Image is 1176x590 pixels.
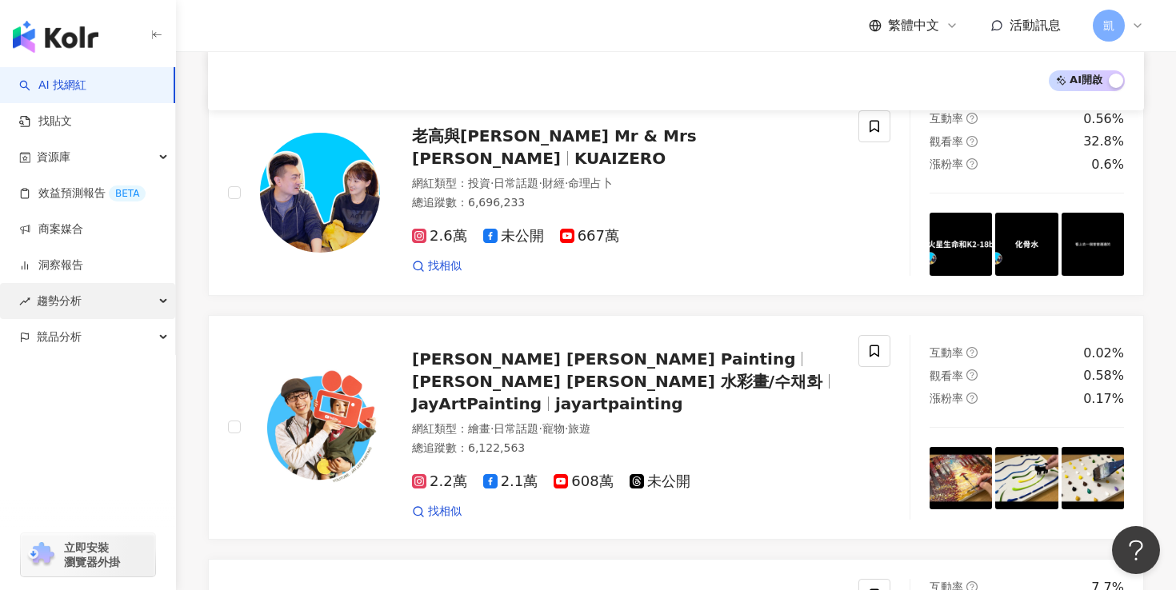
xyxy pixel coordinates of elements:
[37,139,70,175] span: 資源庫
[542,422,565,435] span: 寵物
[930,346,963,359] span: 互動率
[19,185,146,201] a: 效益預測報告BETA
[468,422,490,435] span: 繪畫
[995,447,1058,509] img: post-image
[966,136,978,147] span: question-circle
[930,135,963,148] span: 觀看率
[412,394,542,413] span: JayArtPainting
[37,319,82,355] span: 競品分析
[483,228,544,245] span: 未公開
[555,394,683,413] span: jayartpainting
[630,473,690,490] span: 未公開
[412,421,839,437] div: 網紅類型 ：
[888,17,939,34] span: 繁體中文
[574,149,666,168] span: KUAIZERO
[490,422,494,435] span: ·
[568,177,613,189] span: 命理占卜
[1083,133,1124,150] div: 32.8%
[21,533,155,576] a: chrome extension立即安裝 瀏覽器外掛
[494,422,538,435] span: 日常話題
[428,504,462,520] span: 找相似
[930,392,963,405] span: 漲粉率
[483,473,538,490] span: 2.1萬
[1083,110,1124,128] div: 0.56%
[554,473,613,490] span: 608萬
[412,126,697,168] span: 老高與[PERSON_NAME] Mr & Mrs [PERSON_NAME]
[208,90,1144,296] a: KOL Avatar老高與[PERSON_NAME] Mr & Mrs [PERSON_NAME]KUAIZERO網紅類型：投資·日常話題·財經·命理占卜總追蹤數：6,696,2332.6萬未公...
[1062,447,1124,509] img: post-image
[412,195,839,211] div: 總追蹤數 ： 6,696,233
[26,542,57,568] img: chrome extension
[966,113,978,124] span: question-circle
[538,422,542,435] span: ·
[560,228,619,245] span: 667萬
[930,112,963,125] span: 互動率
[412,176,839,192] div: 網紅類型 ：
[538,177,542,189] span: ·
[1103,17,1114,34] span: 凱
[930,157,963,170] span: 漲粉率
[490,177,494,189] span: ·
[13,21,98,53] img: logo
[468,177,490,189] span: 投資
[260,367,380,487] img: KOL Avatar
[1091,156,1124,173] div: 0.6%
[19,296,30,307] span: rise
[37,283,82,319] span: 趨勢分析
[412,349,795,369] span: [PERSON_NAME] [PERSON_NAME] Painting
[412,441,839,456] div: 總追蹤數 ： 6,122,563
[19,114,72,130] a: 找貼文
[995,213,1058,275] img: post-image
[19,257,83,273] a: 洞察報告
[1010,18,1061,33] span: 活動訊息
[568,422,590,435] span: 旅遊
[19,78,86,94] a: searchAI 找網紅
[412,504,462,520] a: 找相似
[1062,213,1124,275] img: post-image
[966,158,978,169] span: question-circle
[412,228,467,245] span: 2.6萬
[565,422,568,435] span: ·
[930,213,992,275] img: post-image
[565,177,568,189] span: ·
[412,258,462,274] a: 找相似
[412,473,467,490] span: 2.2萬
[412,372,822,391] span: [PERSON_NAME] [PERSON_NAME] 水彩畫/수채화
[966,393,978,404] span: question-circle
[1083,345,1124,362] div: 0.02%
[64,540,120,569] span: 立即安裝 瀏覽器外掛
[208,315,1144,540] a: KOL Avatar[PERSON_NAME] [PERSON_NAME] Painting[PERSON_NAME] [PERSON_NAME] 水彩畫/수채화JayArtPaintingja...
[1112,526,1160,574] iframe: Help Scout Beacon - Open
[1083,390,1124,408] div: 0.17%
[1083,367,1124,385] div: 0.58%
[930,447,992,509] img: post-image
[260,133,380,253] img: KOL Avatar
[19,221,83,237] a: 商案媒合
[494,177,538,189] span: 日常話題
[966,347,978,358] span: question-circle
[428,258,462,274] span: 找相似
[930,369,963,382] span: 觀看率
[966,369,978,381] span: question-circle
[542,177,565,189] span: 財經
